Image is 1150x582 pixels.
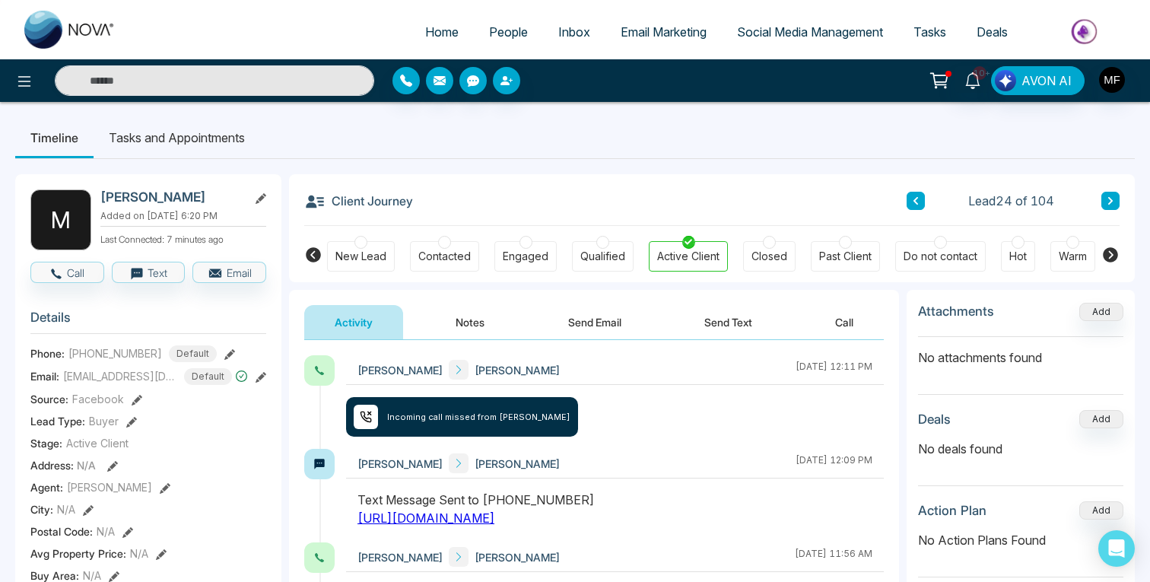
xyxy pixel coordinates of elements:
span: Home [425,24,459,40]
span: Social Media Management [737,24,883,40]
span: Facebook [72,391,124,407]
span: Phone: [30,345,65,361]
div: Hot [1009,249,1027,264]
div: New Lead [335,249,386,264]
div: Warm [1059,249,1087,264]
p: Added on [DATE] 6:20 PM [100,209,266,223]
span: Buyer [89,413,119,429]
img: User Avatar [1099,67,1125,93]
img: Nova CRM Logo [24,11,116,49]
span: Active Client [66,435,129,451]
span: Add [1079,304,1123,317]
span: City : [30,501,53,517]
h3: Deals [918,412,951,427]
span: N/A [77,459,96,472]
span: Postal Code : [30,523,93,539]
div: [DATE] 11:56 AM [795,547,872,567]
button: Add [1079,501,1123,520]
button: Text [112,262,186,283]
div: [DATE] 12:11 PM [796,360,872,380]
span: Avg Property Price : [30,545,126,561]
h3: Attachments [918,304,994,319]
span: [PERSON_NAME] [67,479,152,495]
div: Active Client [657,249,720,264]
span: N/A [97,523,115,539]
span: [PERSON_NAME] [357,456,443,472]
p: No deals found [918,440,1123,458]
p: Last Connected: 7 minutes ago [100,230,266,246]
div: Closed [751,249,787,264]
button: Call [805,305,884,339]
span: Lead 24 of 104 [968,192,1054,210]
p: No attachments found [918,337,1123,367]
span: Source: [30,391,68,407]
h3: Action Plan [918,503,986,518]
h3: Client Journey [304,189,413,212]
span: [PERSON_NAME] [357,549,443,565]
span: [PERSON_NAME] [475,549,560,565]
li: Tasks and Appointments [94,117,260,158]
div: Open Intercom Messenger [1098,530,1135,567]
img: Market-place.gif [1031,14,1141,49]
h3: Details [30,310,266,333]
button: AVON AI [991,66,1085,95]
span: Lead Type: [30,413,85,429]
span: Stage: [30,435,62,451]
div: Engaged [503,249,548,264]
span: Incoming call missed from [PERSON_NAME] [387,411,570,424]
span: 10+ [973,66,986,80]
a: People [474,17,543,46]
button: Add [1079,303,1123,321]
span: [EMAIL_ADDRESS][DOMAIN_NAME] [63,368,177,384]
span: Email: [30,368,59,384]
div: Do not contact [904,249,977,264]
span: Deals [977,24,1008,40]
span: Inbox [558,24,590,40]
button: Add [1079,410,1123,428]
h2: [PERSON_NAME] [100,189,242,205]
span: N/A [57,501,75,517]
span: [PHONE_NUMBER] [68,345,162,361]
button: Call [30,262,104,283]
a: 10+ [955,66,991,93]
a: Email Marketing [605,17,722,46]
div: Contacted [418,249,471,264]
span: [PERSON_NAME] [357,362,443,378]
span: Default [169,345,217,362]
div: Past Client [819,249,872,264]
button: Send Text [674,305,783,339]
div: Qualified [580,249,625,264]
button: Activity [304,305,403,339]
span: People [489,24,528,40]
span: Default [184,368,232,385]
p: No Action Plans Found [918,531,1123,549]
span: [PERSON_NAME] [475,362,560,378]
span: AVON AI [1021,72,1072,90]
a: Inbox [543,17,605,46]
a: Social Media Management [722,17,898,46]
span: Address: [30,457,96,473]
span: N/A [130,545,148,561]
a: Deals [961,17,1023,46]
button: Send Email [538,305,652,339]
span: Email Marketing [621,24,707,40]
div: M [30,189,91,250]
img: Lead Flow [995,70,1016,91]
span: [PERSON_NAME] [475,456,560,472]
a: Tasks [898,17,961,46]
button: Notes [425,305,515,339]
a: Home [410,17,474,46]
span: Tasks [913,24,946,40]
span: Agent: [30,479,63,495]
li: Timeline [15,117,94,158]
div: [DATE] 12:09 PM [796,453,872,473]
button: Email [192,262,266,283]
